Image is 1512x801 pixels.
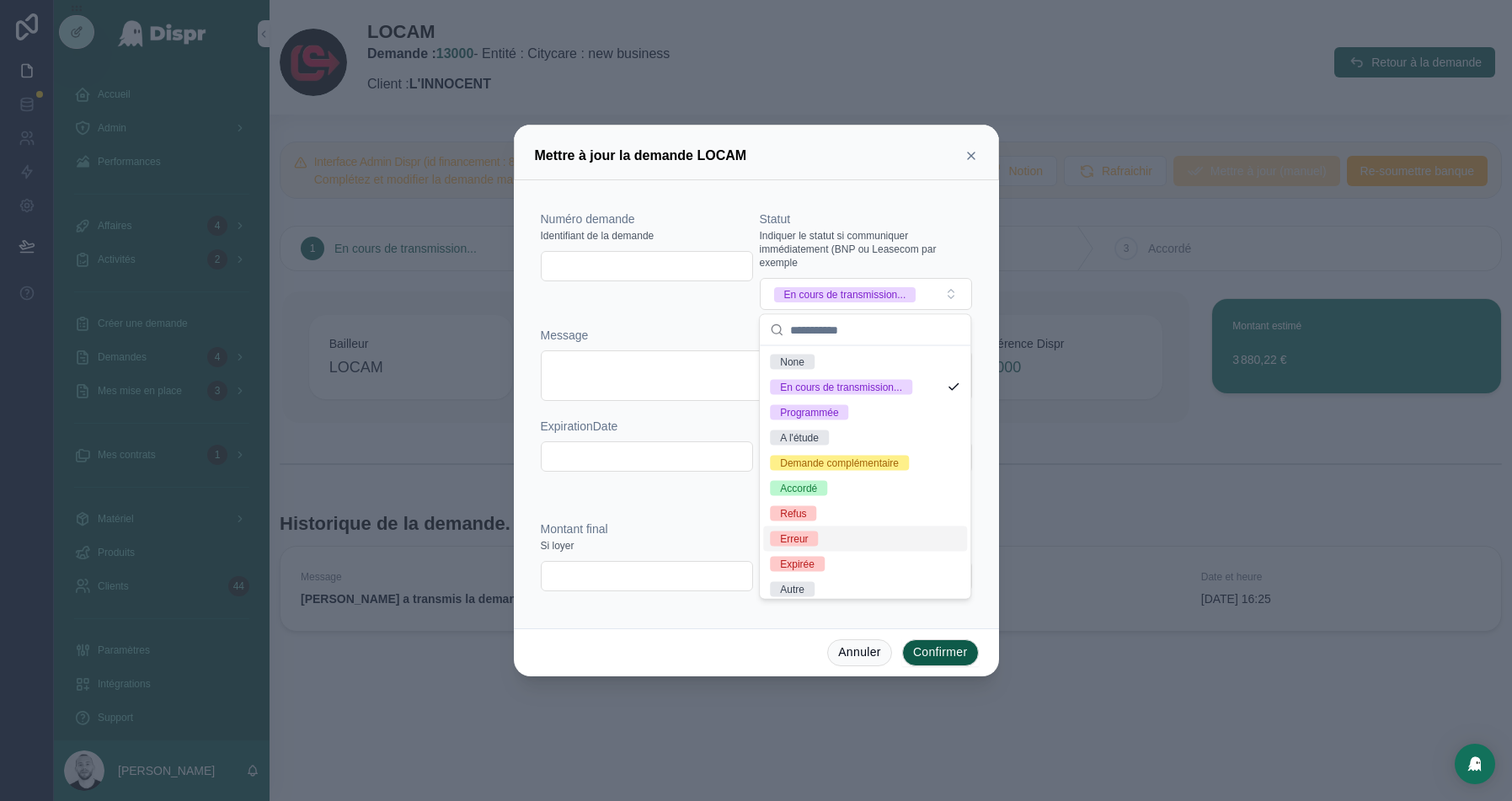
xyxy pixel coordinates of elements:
div: En cours de transmission... [780,380,902,395]
span: Identifiant de la demande [541,229,654,243]
div: Programmée [780,405,838,420]
span: Si loyer [541,539,574,553]
span: Numéro demande [541,212,635,226]
div: A l'étude [780,430,819,446]
span: Statut [760,212,791,226]
div: Suggestions [760,346,970,599]
span: Message [541,328,589,342]
div: Demande complémentaire [780,456,899,471]
button: Select Button [760,278,972,310]
button: Confirmer [902,639,979,666]
span: Indiquer le statut si communiquer immédiatement (BNP ou Leasecom par exemple [760,229,972,270]
button: Annuler [827,639,892,666]
div: Accordé [780,481,817,496]
div: Erreur [780,531,808,547]
div: Expirée [780,557,815,572]
div: Open Intercom Messenger [1455,744,1495,784]
div: None [780,355,804,370]
div: Refus [780,506,806,521]
div: Autre [780,582,804,597]
div: En cours de transmission... [784,287,906,302]
span: ExpirationDate [541,419,618,433]
span: Montant final [541,522,608,536]
h3: Mettre à jour la demande LOCAM [535,146,747,166]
